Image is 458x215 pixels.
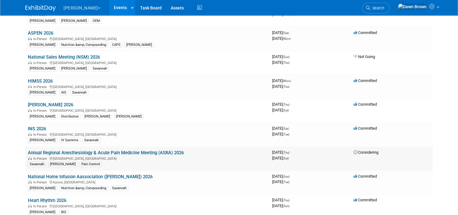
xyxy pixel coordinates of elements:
a: Heart Rhythm 2026 [28,198,66,203]
a: [PERSON_NAME] 2026 [28,102,73,107]
span: In-Person [33,109,49,113]
img: Dawn Brown [398,3,427,10]
span: Not Going [354,54,375,59]
div: [GEOGRAPHIC_DATA], [GEOGRAPHIC_DATA] [28,156,267,161]
span: [DATE] [272,102,291,107]
span: [DATE] [272,36,291,41]
span: In-Person [33,85,49,89]
a: HIMSS 2026 [28,78,53,84]
a: National Home Infusion Aassociation ([PERSON_NAME]) 2026 [28,174,153,179]
span: Committed [354,198,377,202]
div: Savannah [70,90,88,95]
span: In-Person [33,37,49,41]
div: BIS [59,210,68,215]
span: (Thu) [283,199,289,202]
img: In-Person Event [28,37,32,40]
span: In-Person [33,157,49,161]
div: Savannah [28,162,46,167]
span: (Sat) [283,157,289,160]
div: [PERSON_NAME] [59,18,89,24]
span: In-Person [33,61,49,65]
div: [GEOGRAPHIC_DATA], [GEOGRAPHIC_DATA] [28,132,267,137]
div: Nutrition &amp; Compounding [59,186,108,191]
div: [PERSON_NAME] [28,186,57,191]
img: In-Person Event [28,109,32,112]
span: (Sun) [283,175,289,178]
span: Considering [354,150,378,155]
div: [PERSON_NAME] [48,162,77,167]
div: [PERSON_NAME] [28,90,57,95]
a: ASPEN 2026 [28,30,53,36]
span: In-Person [33,180,49,184]
span: - [290,30,291,35]
div: Savannah [110,186,128,191]
div: [PERSON_NAME] [28,210,57,215]
div: OEM [91,18,102,24]
div: [GEOGRAPHIC_DATA], [GEOGRAPHIC_DATA] [28,203,267,208]
span: (Sat) [283,109,289,112]
span: (Mon) [283,79,291,83]
span: [DATE] [272,60,289,65]
a: INS 2026 [28,126,46,131]
span: [DATE] [272,174,291,179]
span: - [290,126,291,131]
span: (Thu) [283,85,289,88]
span: (Sun) [283,204,289,208]
span: (Tue) [283,133,289,136]
div: [GEOGRAPHIC_DATA], [GEOGRAPHIC_DATA] [28,108,267,113]
div: [PERSON_NAME] [28,18,57,24]
span: [DATE] [272,30,291,35]
div: Nutrition &amp; Compounding [59,42,108,48]
span: Committed [354,174,377,179]
span: (Mon) [283,37,291,40]
a: Annual Regional Anesthesiology & Acute Pain Medicine Meeting (ASRA) 2026 [28,150,184,155]
span: In-Person [33,133,49,137]
span: Search [370,6,384,10]
div: [PERSON_NAME] [28,42,57,48]
span: (Sun) [283,55,289,59]
span: (Sat) [283,127,289,130]
div: [PERSON_NAME] [28,138,57,143]
span: [DATE] [272,179,289,184]
img: In-Person Event [28,157,32,160]
span: [DATE] [272,126,291,131]
span: - [292,78,292,83]
span: Committed [354,102,377,107]
span: [DATE] [272,84,289,89]
span: Committed [354,30,377,35]
div: Savannah [91,66,109,71]
img: In-Person Event [28,204,32,207]
img: ExhibitDay [25,5,56,11]
div: [GEOGRAPHIC_DATA], [GEOGRAPHIC_DATA] [28,36,267,41]
span: (Thu) [283,103,289,106]
div: [GEOGRAPHIC_DATA], [GEOGRAPHIC_DATA] [28,84,267,89]
div: Savannah [82,138,100,143]
span: (Thu) [283,61,289,64]
span: [DATE] [272,150,291,155]
span: (Thu) [283,151,289,154]
span: [DATE] [272,203,289,208]
span: Committed [354,78,377,83]
div: [PERSON_NAME] [28,66,57,71]
div: IV Systems [59,138,80,143]
img: In-Person Event [28,85,32,88]
span: Committed [354,126,377,131]
span: [DATE] [272,132,289,136]
img: In-Person Event [28,180,32,183]
div: [PERSON_NAME] [28,114,57,119]
a: National Sales Meeting (NSM) 2026 [28,54,100,60]
div: Aurora, [GEOGRAPHIC_DATA] [28,179,267,184]
div: CAPS [110,42,122,48]
div: AIS [59,90,68,95]
span: [DATE] [272,78,292,83]
span: [DATE] [272,54,291,59]
span: [DATE] [272,156,289,160]
span: [DATE] [272,108,289,112]
span: (Tue) [283,180,289,184]
span: In-Person [33,204,49,208]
